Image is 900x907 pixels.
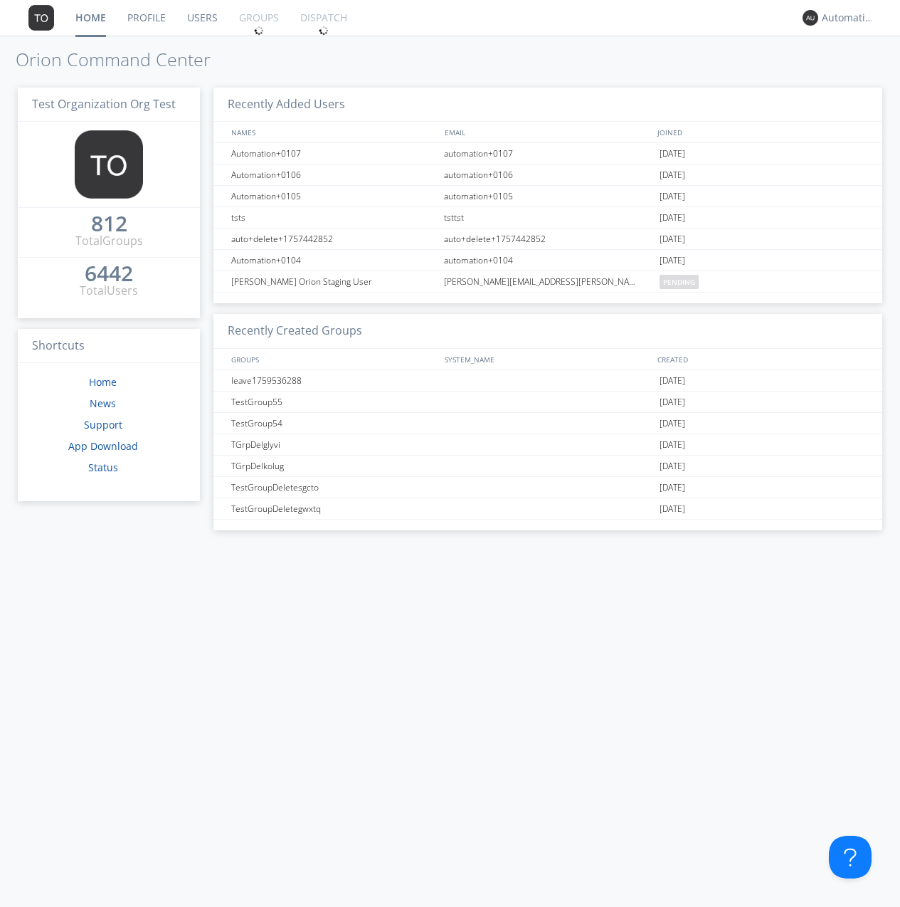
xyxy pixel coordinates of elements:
span: [DATE] [660,164,685,186]
div: Automation+0105 [228,186,440,206]
div: NAMES [228,122,437,142]
span: [DATE] [660,250,685,271]
a: 812 [91,216,127,233]
img: spin.svg [254,26,264,36]
div: SYSTEM_NAME [441,349,655,369]
span: [DATE] [660,229,685,250]
div: auto+delete+1757442852 [440,229,656,249]
div: Total Groups [75,233,143,249]
a: [PERSON_NAME] Orion Staging User[PERSON_NAME][EMAIL_ADDRESS][PERSON_NAME][PERSON_NAME][DOMAIN_NAM... [213,271,882,293]
div: 812 [91,216,127,231]
span: [DATE] [660,498,685,520]
span: [DATE] [660,456,685,477]
a: App Download [68,439,138,453]
a: Automation+0105automation+0105[DATE] [213,186,882,207]
a: TestGroup54[DATE] [213,413,882,434]
a: leave1759536288[DATE] [213,370,882,392]
div: 6442 [85,266,133,281]
div: [PERSON_NAME] Orion Staging User [228,271,440,292]
div: Automation+0107 [228,143,440,164]
span: [DATE] [660,477,685,498]
a: 6442 [85,266,133,283]
a: TestGroup55[DATE] [213,392,882,413]
div: JOINED [654,122,868,142]
iframe: Toggle Customer Support [829,836,872,879]
img: 373638.png [28,5,54,31]
div: TestGroupDeletesgcto [228,477,440,498]
div: EMAIL [441,122,655,142]
a: News [90,397,116,410]
h3: Shortcuts [18,329,200,364]
h3: Recently Added Users [213,88,882,122]
a: Support [84,418,122,431]
span: [DATE] [660,434,685,456]
div: tsttst [440,207,656,228]
a: TestGroupDeletegwxtq[DATE] [213,498,882,520]
a: tstststtst[DATE] [213,207,882,229]
a: TestGroupDeletesgcto[DATE] [213,477,882,498]
a: Automation+0107automation+0107[DATE] [213,143,882,164]
span: [DATE] [660,413,685,434]
div: tsts [228,207,440,228]
span: [DATE] [660,186,685,207]
a: TGrpDelglyvi[DATE] [213,434,882,456]
span: [DATE] [660,392,685,413]
div: TGrpDelglyvi [228,434,440,455]
span: pending [660,275,699,289]
img: spin.svg [319,26,329,36]
div: auto+delete+1757442852 [228,229,440,249]
a: Home [89,375,117,389]
span: [DATE] [660,143,685,164]
img: 373638.png [75,130,143,199]
div: leave1759536288 [228,370,440,391]
div: [PERSON_NAME][EMAIL_ADDRESS][PERSON_NAME][PERSON_NAME][DOMAIN_NAME] [440,271,656,292]
a: auto+delete+1757442852auto+delete+1757442852[DATE] [213,229,882,250]
a: Automation+0106automation+0106[DATE] [213,164,882,186]
a: Status [88,461,118,474]
div: TestGroup54 [228,413,440,434]
div: Automation+0004 [822,11,875,25]
div: Automation+0104 [228,250,440,271]
h3: Recently Created Groups [213,314,882,349]
div: Automation+0106 [228,164,440,185]
div: Total Users [80,283,138,299]
div: TGrpDelkolug [228,456,440,476]
div: TestGroupDeletegwxtq [228,498,440,519]
div: GROUPS [228,349,437,369]
div: automation+0106 [440,164,656,185]
div: TestGroup55 [228,392,440,412]
a: TGrpDelkolug[DATE] [213,456,882,477]
div: automation+0105 [440,186,656,206]
span: [DATE] [660,207,685,229]
div: automation+0107 [440,143,656,164]
div: CREATED [654,349,868,369]
div: automation+0104 [440,250,656,271]
span: [DATE] [660,370,685,392]
span: Test Organization Org Test [32,96,176,112]
img: 373638.png [803,10,818,26]
a: Automation+0104automation+0104[DATE] [213,250,882,271]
